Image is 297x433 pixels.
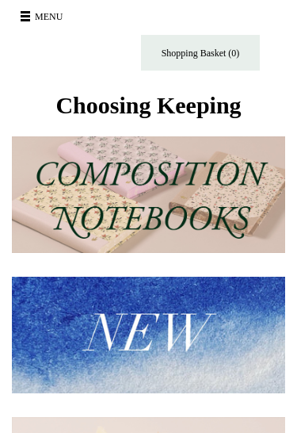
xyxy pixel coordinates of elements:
button: Menu [16,4,72,29]
a: Shopping Basket (0) [141,35,260,71]
span: Choosing Keeping [55,92,241,118]
img: New.jpg__PID:f73bdf93-380a-4a35-bcfe-7823039498e1 [12,277,285,393]
a: Choosing Keeping [55,105,241,116]
img: 202302 Composition ledgers.jpg__PID:69722ee6-fa44-49dd-a067-31375e5d54ec [12,136,285,253]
